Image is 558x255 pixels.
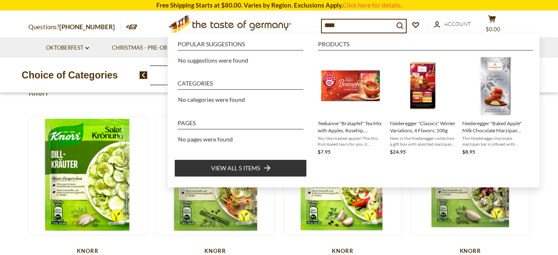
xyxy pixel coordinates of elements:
[318,135,383,147] span: You like roasted apples? The this fruit-based tea is for you. it contains 48% apple pieces, vitam...
[28,247,148,254] div: Knorr
[411,247,530,254] div: Knorr
[59,23,115,30] a: [PHONE_NUMBER]
[46,43,89,53] a: Oktoberfest
[318,120,383,134] span: Teekanne "Bratapfel" Tea Mix with Apples, Rosehip, Cinnamon, 20 bags
[178,41,303,50] li: Popular suggestions
[28,85,49,97] h1: Knorr
[178,120,303,129] li: Pages
[178,57,248,64] span: No suggestions were found
[140,71,148,79] img: previous arrow
[211,164,260,173] span: View all 5 items
[112,43,183,53] a: Christmas - PRE-ORDER
[462,135,528,147] span: This Niederegge chocolate marzipan bar is infused with authentic, natural baked apple flavors and...
[486,26,500,33] span: $0.00
[283,247,403,254] div: Knorr
[459,52,531,159] li: Niederegger "Baked Apple" Milk Chocolate Marzipan Praline Bar, 3.8 oz
[178,96,245,103] span: No categories were found
[156,247,275,254] div: Knorr
[168,33,540,187] div: Instant Search Results
[178,81,303,90] li: Categories
[318,41,533,50] li: Products
[390,56,456,156] a: Niederegger Kassiker VariationenNiederegger "Classics" Winter Variations, 4 Flavors, 100gNew in t...
[462,120,528,134] span: Niederegger "Baked Apple" Milk Chocolate Marzipan Praline Bar, 3.8 oz
[174,159,307,177] li: View all 5 items
[462,56,528,156] a: Niederegger "Baked Apple" Milk Chocolate Marzipan Praline Bar, 3.8 ozThis Niederegge chocolate ma...
[318,56,383,156] a: Teekanne "Bratapfel" Tea Mix with Apples, Rosehip, Cinnamon, 20 bagsYou like roasted apples? The ...
[343,1,402,9] a: Click here for details.
[390,135,456,147] span: New in the Niederegger collection: a gift box with assorted marzipan "classics" treats in 4 diffe...
[390,149,406,155] span: $24.95
[444,20,471,27] span: Account
[29,117,147,235] img: Knorr
[434,20,471,29] a: Account
[28,22,121,33] p: Questions?
[392,56,453,116] img: Niederegger Kassiker Variationen
[318,149,331,155] span: $7.95
[462,149,475,155] span: $8.95
[480,15,505,36] button: $0.00
[390,120,456,134] span: Niederegger "Classics" Winter Variations, 4 Flavors, 100g
[314,52,387,159] li: Teekanne "Bratapfel" Tea Mix with Apples, Rosehip, Cinnamon, 20 bags
[387,52,459,159] li: Niederegger "Classics" Winter Variations, 4 Flavors, 100g
[156,117,275,235] img: Knorr
[178,136,233,143] span: No pages were found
